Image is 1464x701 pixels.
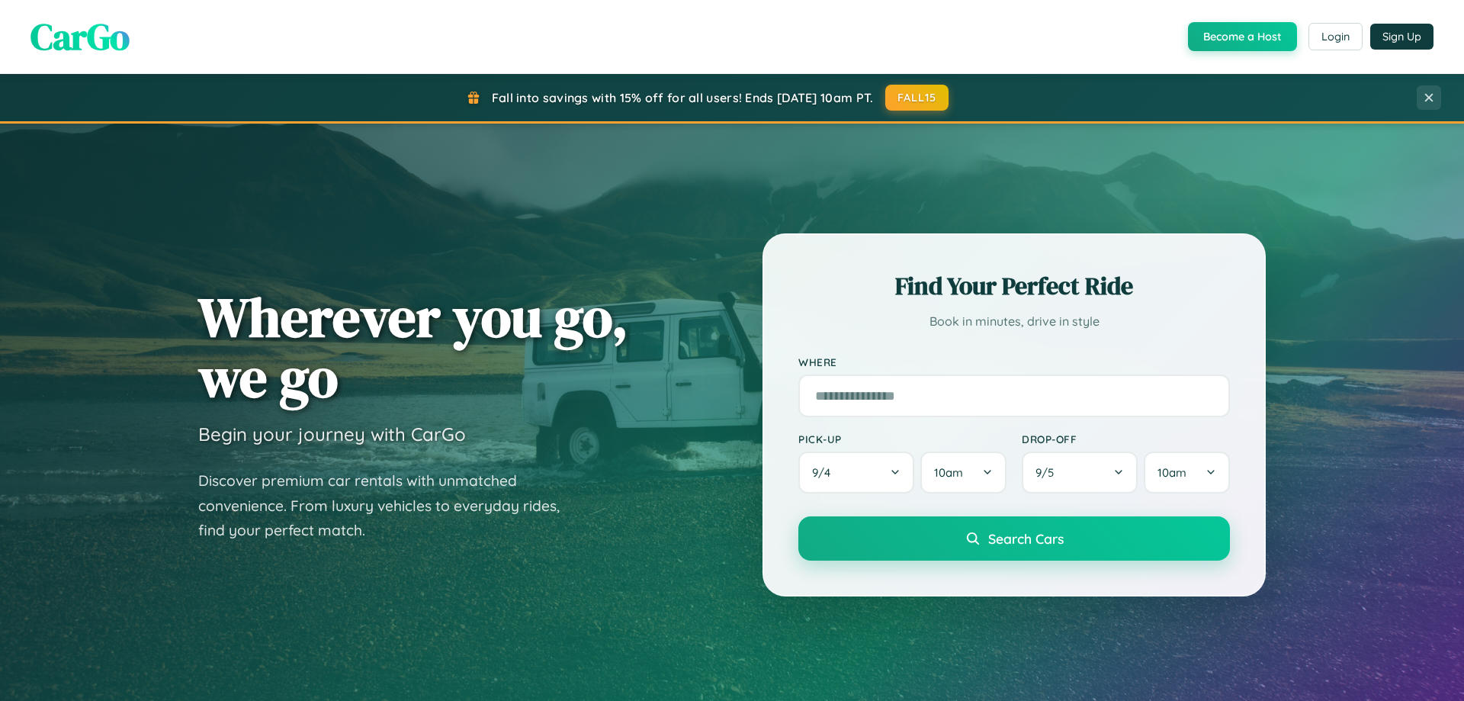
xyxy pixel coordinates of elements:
[885,85,949,111] button: FALL15
[934,465,963,480] span: 10am
[1370,24,1433,50] button: Sign Up
[798,452,914,494] button: 9/4
[198,287,628,407] h1: Wherever you go, we go
[1035,465,1061,480] span: 9 / 5
[198,423,466,445] h3: Begin your journey with CarGo
[798,355,1230,368] label: Where
[1157,465,1186,480] span: 10am
[1308,23,1363,50] button: Login
[198,468,579,543] p: Discover premium car rentals with unmatched convenience. From luxury vehicles to everyday rides, ...
[1022,452,1138,494] button: 9/5
[492,90,874,105] span: Fall into savings with 15% off for all users! Ends [DATE] 10am PT.
[798,516,1230,561] button: Search Cars
[30,11,130,62] span: CarGo
[798,432,1006,445] label: Pick-up
[798,310,1230,333] p: Book in minutes, drive in style
[1144,452,1230,494] button: 10am
[920,452,1006,494] button: 10am
[1188,22,1297,51] button: Become a Host
[1022,432,1230,445] label: Drop-off
[988,530,1064,547] span: Search Cars
[812,465,838,480] span: 9 / 4
[798,269,1230,303] h2: Find Your Perfect Ride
